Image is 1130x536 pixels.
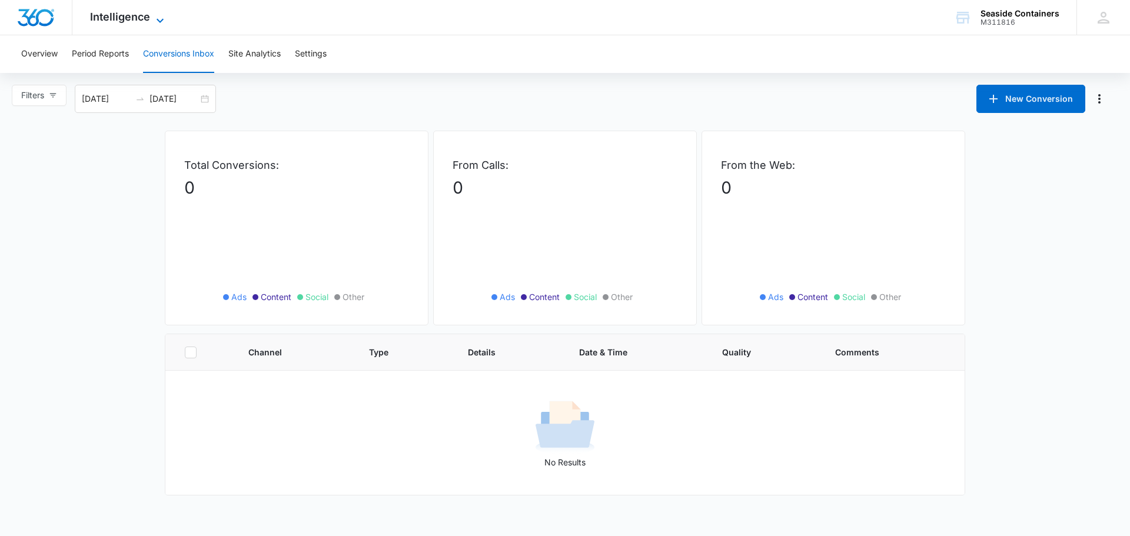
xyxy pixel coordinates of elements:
p: 0 [453,175,677,200]
p: 0 [721,175,946,200]
span: Content [261,291,291,303]
p: 0 [184,175,409,200]
p: From Calls: [453,157,677,173]
span: Details [468,346,534,358]
button: Overview [21,35,58,73]
p: No Results [166,456,964,468]
span: Ads [500,291,515,303]
span: Other [611,291,633,303]
span: Other [879,291,901,303]
span: Filters [21,89,44,102]
span: Type [369,346,423,358]
span: Ads [231,291,247,303]
span: Social [574,291,597,303]
span: Ads [768,291,783,303]
input: End date [149,92,198,105]
span: swap-right [135,94,145,104]
p: From the Web: [721,157,946,173]
span: Comments [835,346,929,358]
button: Period Reports [72,35,129,73]
span: Quality [722,346,790,358]
p: Total Conversions: [184,157,409,173]
button: Filters [12,85,67,106]
span: Other [343,291,364,303]
span: Date & Time [579,346,677,358]
span: Social [842,291,865,303]
span: Content [529,291,560,303]
button: Settings [295,35,327,73]
input: Start date [82,92,131,105]
img: No Results [536,397,594,456]
span: to [135,94,145,104]
button: Manage Numbers [1090,89,1109,108]
button: Conversions Inbox [143,35,214,73]
span: Intelligence [90,11,150,23]
button: Site Analytics [228,35,281,73]
div: account name [981,9,1059,18]
span: Social [305,291,328,303]
div: account id [981,18,1059,26]
span: Content [797,291,828,303]
span: Channel [248,346,323,358]
button: New Conversion [976,85,1085,113]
